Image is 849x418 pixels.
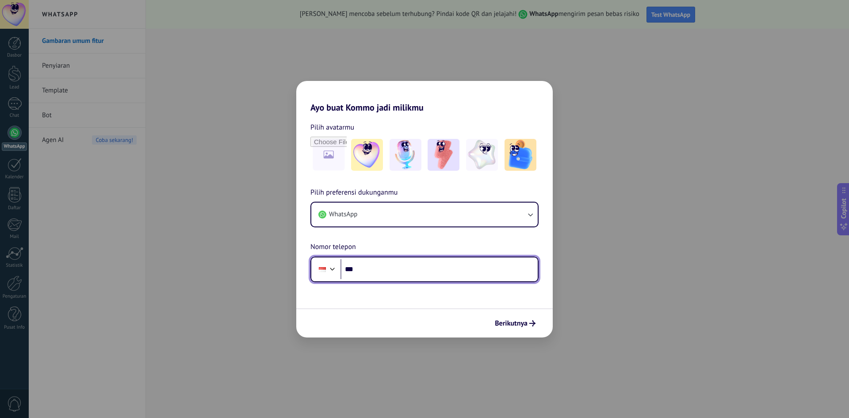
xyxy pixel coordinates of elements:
[329,210,357,219] span: WhatsApp
[491,316,539,331] button: Berikutnya
[351,139,383,171] img: -1.jpeg
[390,139,421,171] img: -2.jpeg
[310,122,354,133] span: Pilih avatarmu
[466,139,498,171] img: -4.jpeg
[310,242,356,253] span: Nomor telepon
[495,320,528,326] span: Berikutnya
[311,203,538,226] button: WhatsApp
[296,81,553,113] h2: Ayo buat Kommo jadi milikmu
[505,139,536,171] img: -5.jpeg
[314,260,331,279] div: Indonesia: + 62
[310,187,398,199] span: Pilih preferensi dukunganmu
[428,139,459,171] img: -3.jpeg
